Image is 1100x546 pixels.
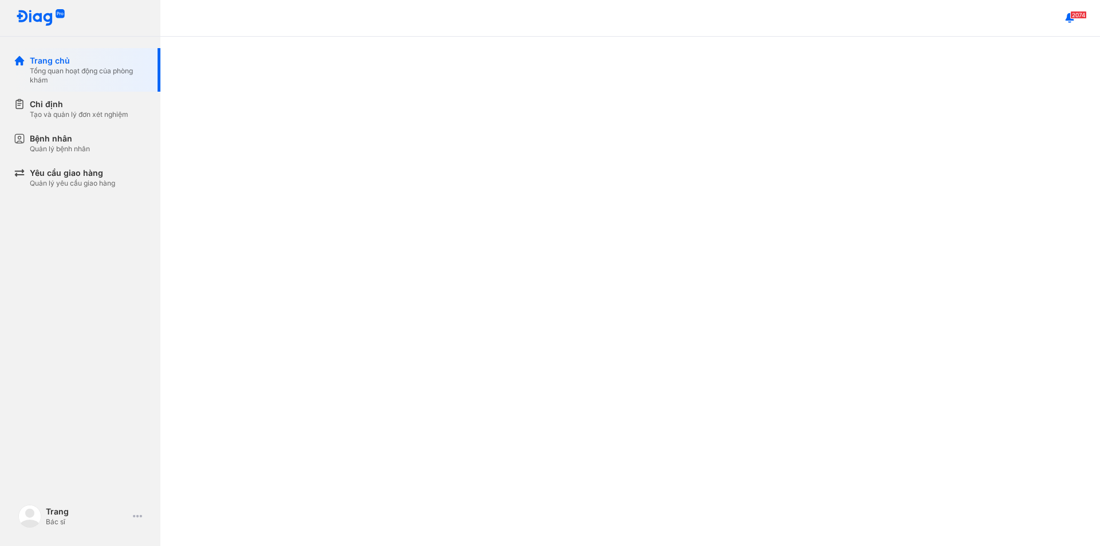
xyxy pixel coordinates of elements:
[30,167,115,179] div: Yêu cầu giao hàng
[30,55,147,66] div: Trang chủ
[30,144,90,154] div: Quản lý bệnh nhân
[30,99,128,110] div: Chỉ định
[30,66,147,85] div: Tổng quan hoạt động của phòng khám
[46,517,128,527] div: Bác sĩ
[30,179,115,188] div: Quản lý yêu cầu giao hàng
[46,506,128,517] div: Trang
[30,133,90,144] div: Bệnh nhân
[16,9,65,27] img: logo
[30,110,128,119] div: Tạo và quản lý đơn xét nghiệm
[18,505,41,528] img: logo
[1070,11,1087,19] span: 2074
